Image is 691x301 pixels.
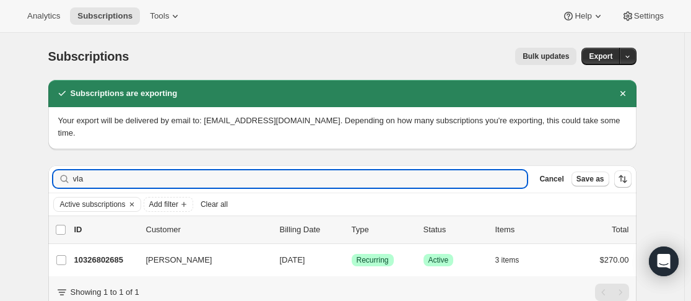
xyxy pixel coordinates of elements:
[428,255,449,265] span: Active
[146,254,212,266] span: [PERSON_NAME]
[139,250,263,270] button: [PERSON_NAME]
[74,251,629,269] div: 10326802685[PERSON_NAME][DATE]SuccessRecurringSuccessActive3 items$270.00
[60,199,126,209] span: Active subscriptions
[575,11,591,21] span: Help
[357,255,389,265] span: Recurring
[614,85,632,102] button: Dismiss notification
[74,254,136,266] p: 10326802685
[71,87,178,100] h2: Subscriptions are exporting
[523,51,569,61] span: Bulk updates
[150,11,169,21] span: Tools
[280,255,305,264] span: [DATE]
[20,7,67,25] button: Analytics
[495,255,519,265] span: 3 items
[146,224,270,236] p: Customer
[534,172,568,186] button: Cancel
[515,48,576,65] button: Bulk updates
[600,255,629,264] span: $270.00
[77,11,133,21] span: Subscriptions
[144,197,193,212] button: Add filter
[555,7,611,25] button: Help
[576,174,604,184] span: Save as
[539,174,563,184] span: Cancel
[54,198,126,211] button: Active subscriptions
[196,197,233,212] button: Clear all
[71,286,139,299] p: Showing 1 to 1 of 1
[495,224,557,236] div: Items
[149,199,178,209] span: Add filter
[58,116,620,137] span: Your export will be delivered by email to: [EMAIL_ADDRESS][DOMAIN_NAME]. Depending on how many su...
[495,251,533,269] button: 3 items
[634,11,664,21] span: Settings
[74,224,136,236] p: ID
[352,224,414,236] div: Type
[27,11,60,21] span: Analytics
[70,7,140,25] button: Subscriptions
[74,224,629,236] div: IDCustomerBilling DateTypeStatusItemsTotal
[142,7,189,25] button: Tools
[589,51,612,61] span: Export
[201,199,228,209] span: Clear all
[73,170,528,188] input: Filter subscribers
[612,224,628,236] p: Total
[614,7,671,25] button: Settings
[48,50,129,63] span: Subscriptions
[571,172,609,186] button: Save as
[126,198,138,211] button: Clear
[424,224,485,236] p: Status
[595,284,629,301] nav: Pagination
[649,246,679,276] div: Open Intercom Messenger
[581,48,620,65] button: Export
[280,224,342,236] p: Billing Date
[614,170,632,188] button: Sort the results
